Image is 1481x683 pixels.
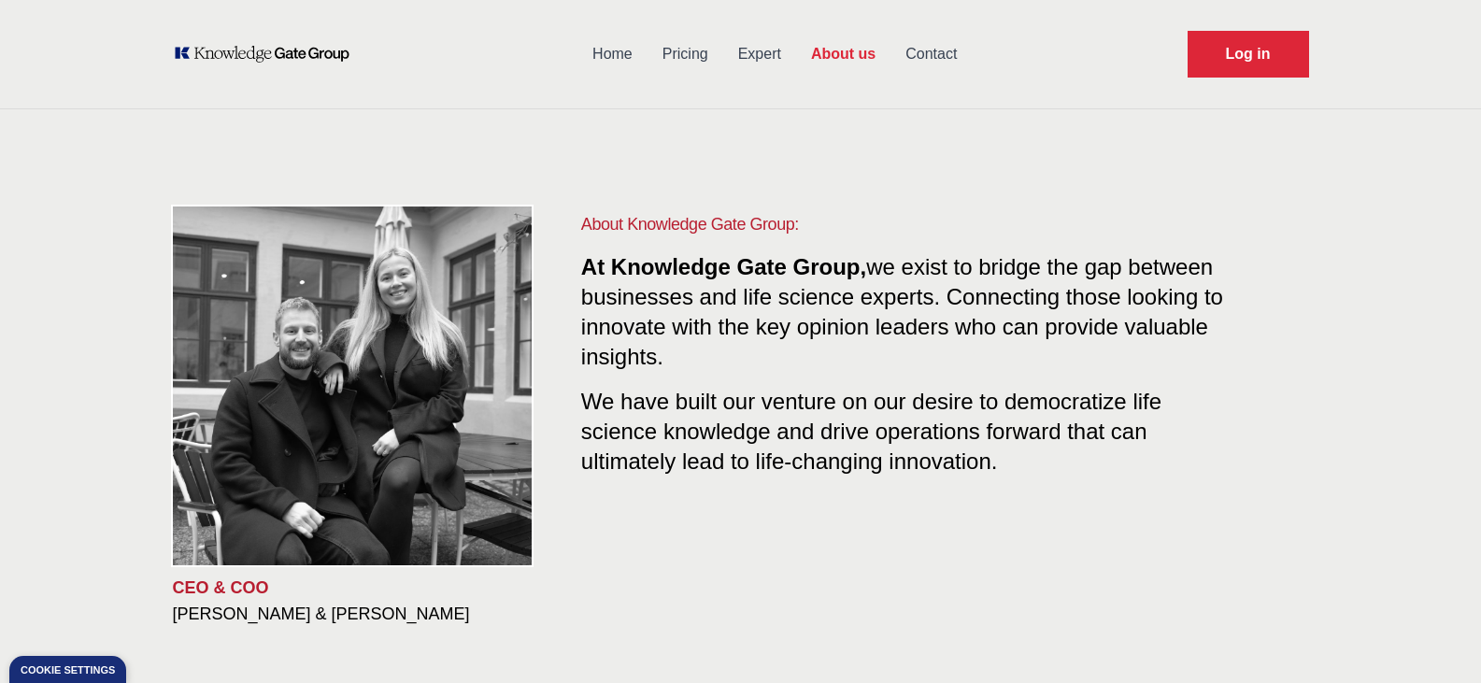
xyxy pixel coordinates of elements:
span: We have built our venture on our desire to democratize life science knowledge and drive operation... [581,381,1161,474]
span: we exist to bridge the gap between businesses and life science experts. Connecting those looking ... [581,254,1223,369]
h1: About Knowledge Gate Group: [581,211,1234,237]
a: Contact [890,30,972,78]
img: KOL management, KEE, Therapy area experts [173,206,532,565]
a: KOL Knowledge Platform: Talk to Key External Experts (KEE) [173,45,363,64]
span: At Knowledge Gate Group, [581,254,866,279]
p: CEO & COO [173,576,551,599]
a: Request Demo [1188,31,1309,78]
h3: [PERSON_NAME] & [PERSON_NAME] [173,603,551,625]
div: Cookie settings [21,665,115,676]
a: Pricing [648,30,723,78]
a: About us [796,30,890,78]
a: Expert [723,30,796,78]
a: Home [577,30,648,78]
iframe: Chat Widget [1388,593,1481,683]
